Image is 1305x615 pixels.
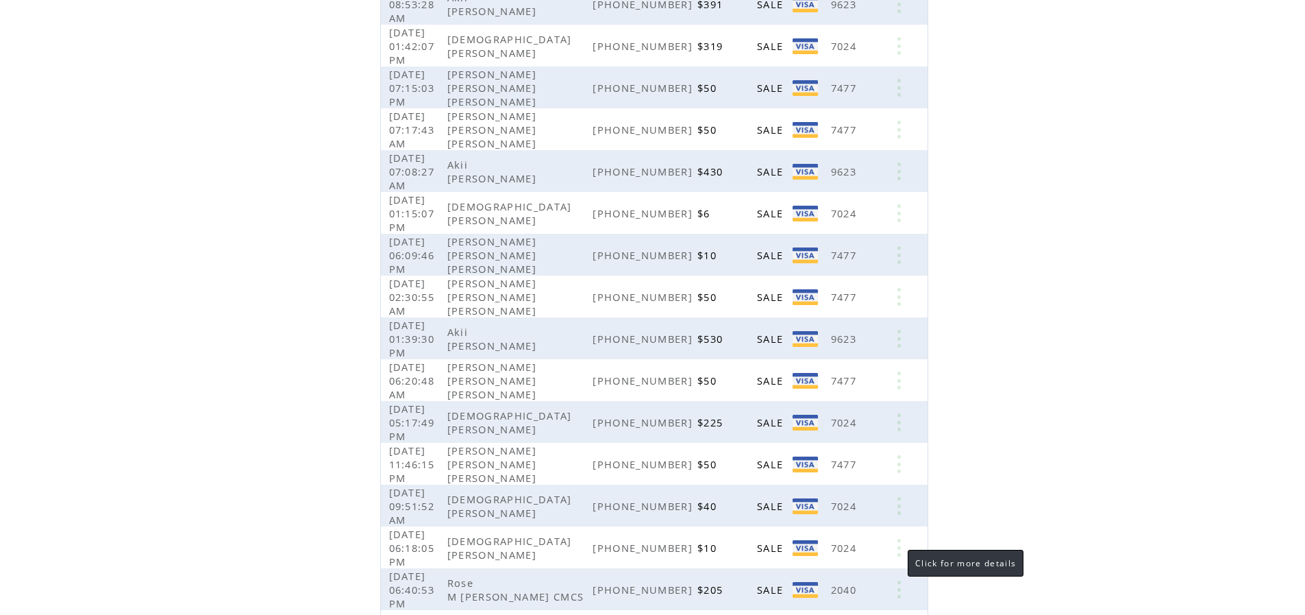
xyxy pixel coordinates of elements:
span: $50 [697,290,720,304]
span: Akii [PERSON_NAME] [447,325,540,352]
span: [PHONE_NUMBER] [593,499,696,513]
img: Visa [793,373,818,389]
span: SALE [757,206,786,220]
span: 7024 [831,415,860,429]
img: Visa [793,122,818,138]
span: [PHONE_NUMBER] [593,165,696,178]
span: 7477 [831,374,860,387]
span: SALE [757,81,786,95]
span: [DATE] 06:40:53 PM [389,569,435,610]
span: [PHONE_NUMBER] [593,81,696,95]
span: 7477 [831,248,860,262]
span: Akii [PERSON_NAME] [447,158,540,185]
img: Visa [793,331,818,347]
span: SALE [757,457,786,471]
span: [DATE] 09:51:52 AM [389,485,435,527]
img: Visa [793,457,818,472]
span: 7024 [831,499,860,513]
span: [DATE] 05:17:49 PM [389,402,435,443]
span: [DATE] 01:15:07 PM [389,193,435,234]
span: SALE [757,165,786,178]
span: SALE [757,499,786,513]
span: 7024 [831,541,860,555]
img: Visa [793,540,818,556]
span: $6 [697,206,714,220]
span: 9623 [831,332,860,346]
span: [DEMOGRAPHIC_DATA] [PERSON_NAME] [447,534,572,562]
span: $430 [697,165,726,178]
span: SALE [757,541,786,555]
span: [DEMOGRAPHIC_DATA] [PERSON_NAME] [447,32,572,60]
span: [DATE] 11:46:15 PM [389,444,435,485]
span: [PHONE_NUMBER] [593,248,696,262]
span: 7024 [831,39,860,53]
span: [PHONE_NUMBER] [593,39,696,53]
span: [DATE] 01:42:07 PM [389,25,435,67]
span: SALE [757,415,786,429]
span: 2040 [831,583,860,596]
span: [PHONE_NUMBER] [593,123,696,136]
span: [PHONE_NUMBER] [593,332,696,346]
span: [DATE] 07:17:43 AM [389,109,435,150]
span: $10 [697,248,720,262]
span: 7477 [831,123,860,136]
img: Visa [793,498,818,514]
img: Visa [793,38,818,54]
span: [PHONE_NUMBER] [593,206,696,220]
span: [DATE] 06:18:05 PM [389,527,435,568]
span: [PERSON_NAME] [PERSON_NAME] [PERSON_NAME] [447,444,540,485]
span: SALE [757,290,786,304]
span: Click for more details [915,557,1016,569]
span: [DEMOGRAPHIC_DATA] [PERSON_NAME] [447,492,572,520]
span: 7024 [831,206,860,220]
span: [DATE] 07:08:27 AM [389,151,435,192]
span: SALE [757,39,786,53]
span: [PERSON_NAME] [PERSON_NAME] [PERSON_NAME] [447,360,540,401]
span: [PHONE_NUMBER] [593,415,696,429]
span: 7477 [831,81,860,95]
img: Visa [793,582,818,598]
span: [PERSON_NAME] [PERSON_NAME] [PERSON_NAME] [447,234,540,276]
span: [DATE] 06:20:48 AM [389,360,435,401]
span: $10 [697,541,720,555]
img: Visa [793,248,818,263]
span: 7477 [831,457,860,471]
img: Visa [793,164,818,180]
span: [DATE] 07:15:03 PM [389,67,435,108]
span: [PHONE_NUMBER] [593,290,696,304]
span: SALE [757,374,786,387]
span: [PERSON_NAME] [PERSON_NAME] [PERSON_NAME] [447,109,540,150]
span: SALE [757,248,786,262]
span: [DATE] 02:30:55 AM [389,276,435,317]
span: $530 [697,332,726,346]
img: Visa [793,206,818,221]
span: [DATE] 06:09:46 PM [389,234,435,276]
span: [DEMOGRAPHIC_DATA] [PERSON_NAME] [447,200,572,227]
img: Visa [793,289,818,305]
span: 7477 [831,290,860,304]
span: $50 [697,457,720,471]
span: $319 [697,39,726,53]
span: [PHONE_NUMBER] [593,541,696,555]
span: [PHONE_NUMBER] [593,583,696,596]
span: [DATE] 01:39:30 PM [389,318,435,359]
span: [PERSON_NAME] [PERSON_NAME] [PERSON_NAME] [447,67,540,108]
span: SALE [757,332,786,346]
span: [PHONE_NUMBER] [593,374,696,387]
span: [PERSON_NAME] [PERSON_NAME] [PERSON_NAME] [447,276,540,317]
span: [PHONE_NUMBER] [593,457,696,471]
span: Rose M [PERSON_NAME] CMCS [447,576,588,603]
span: [DEMOGRAPHIC_DATA] [PERSON_NAME] [447,409,572,436]
img: Visa [793,415,818,431]
span: $205 [697,583,726,596]
span: 9623 [831,165,860,178]
span: SALE [757,123,786,136]
span: $40 [697,499,720,513]
span: $50 [697,81,720,95]
span: $50 [697,374,720,387]
span: $225 [697,415,726,429]
span: SALE [757,583,786,596]
span: $50 [697,123,720,136]
img: Visa [793,80,818,96]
